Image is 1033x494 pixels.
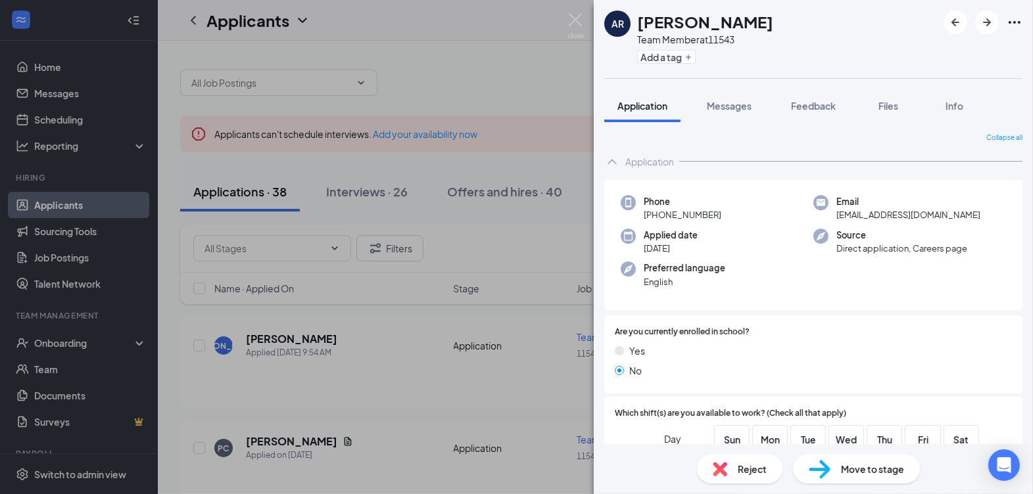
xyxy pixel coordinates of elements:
[637,33,773,46] div: Team Member at 11543
[949,432,973,447] span: Sat
[979,14,995,30] svg: ArrowRight
[948,14,963,30] svg: ArrowLeftNew
[944,11,967,34] button: ArrowLeftNew
[617,100,667,112] span: Application
[625,155,674,168] div: Application
[878,100,898,112] span: Files
[644,261,725,275] span: Preferred language
[911,432,935,447] span: Fri
[629,344,645,358] span: Yes
[975,11,999,34] button: ArrowRight
[644,208,721,221] span: [PHONE_NUMBER]
[873,432,896,447] span: Thu
[644,195,721,208] span: Phone
[841,462,904,476] span: Move to stage
[707,100,752,112] span: Messages
[604,154,620,169] svg: ChevronUp
[836,242,967,255] span: Direct application, Careers page
[612,17,624,30] div: AR
[988,449,1020,481] div: Open Intercom Messenger
[637,11,773,33] h1: [PERSON_NAME]
[720,432,744,447] span: Sun
[644,242,698,255] span: [DATE]
[615,326,750,338] span: Are you currently enrolled in school?
[664,432,681,446] span: Day
[796,432,820,447] span: Tue
[644,275,725,288] span: English
[1007,14,1022,30] svg: Ellipses
[836,229,967,242] span: Source
[685,53,692,61] svg: Plus
[986,133,1022,143] span: Collapse all
[637,50,696,64] button: PlusAdd a tag
[946,100,963,112] span: Info
[644,229,698,242] span: Applied date
[791,100,836,112] span: Feedback
[615,407,846,420] span: Which shift(s) are you available to work? (Check all that apply)
[629,363,642,378] span: No
[834,432,858,447] span: Wed
[836,195,980,208] span: Email
[758,432,782,447] span: Mon
[836,208,980,221] span: [EMAIL_ADDRESS][DOMAIN_NAME]
[738,462,767,476] span: Reject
